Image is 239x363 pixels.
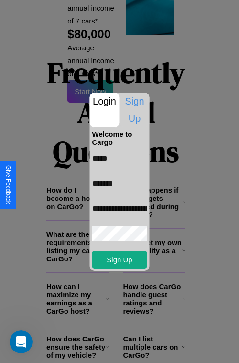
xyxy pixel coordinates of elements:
[10,330,33,353] iframe: Intercom live chat
[120,93,150,127] p: Sign Up
[92,130,147,146] h4: Welcome to Cargo
[90,93,119,110] p: Login
[92,251,147,269] button: Sign Up
[5,165,11,204] div: Give Feedback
